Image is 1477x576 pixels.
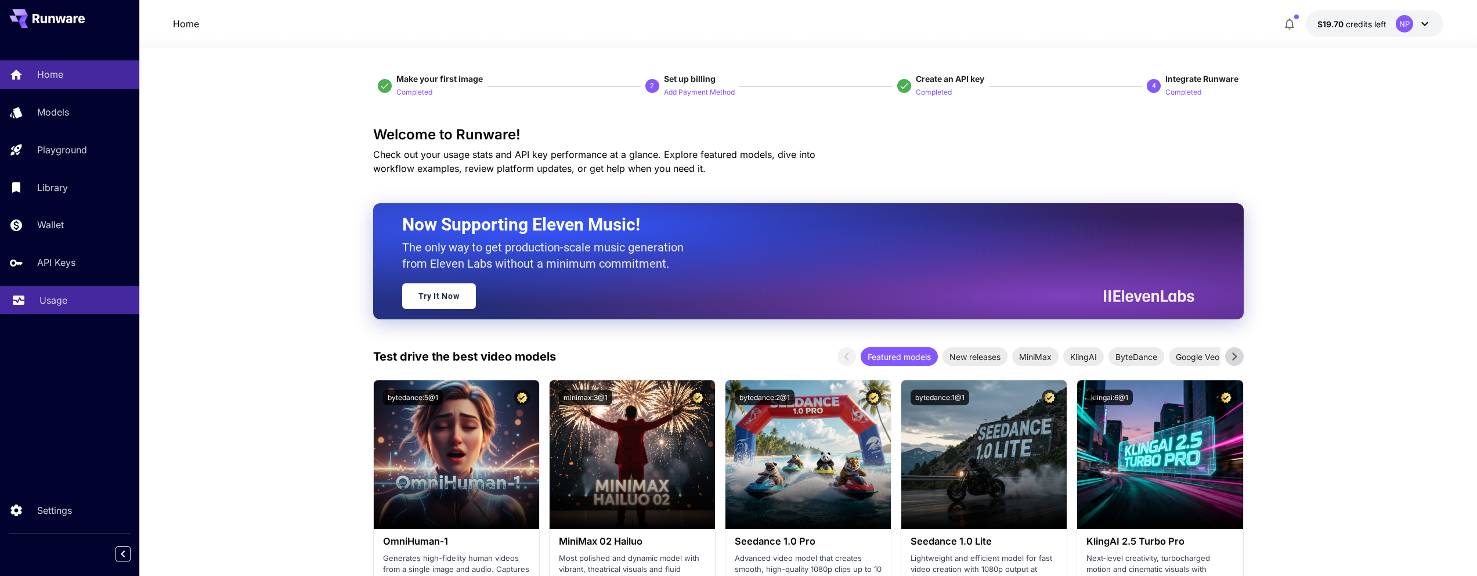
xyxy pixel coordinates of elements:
img: alt [725,380,891,529]
span: credits left [1346,19,1386,29]
button: Completed [1165,85,1201,99]
p: 4 [1152,81,1156,91]
h3: Seedance 1.0 Pro [735,536,882,547]
button: Certified Model – Vetted for best performance and includes a commercial license. [1042,390,1057,405]
button: Collapse sidebar [115,546,131,561]
p: Settings [37,503,72,517]
a: Home [173,17,199,31]
div: MiniMax [1012,347,1059,366]
button: Add Payment Method [664,85,735,99]
button: Certified Model – Vetted for best performance and includes a commercial license. [514,390,530,405]
p: Models [37,105,69,119]
span: Integrate Runware [1165,74,1238,84]
span: ByteDance [1108,351,1164,363]
nav: breadcrumb [173,17,199,31]
button: Certified Model – Vetted for best performance and includes a commercial license. [866,390,882,405]
h3: OmniHuman‑1 [383,536,530,547]
button: $19.699NP [1306,10,1443,37]
p: Usage [39,293,67,307]
span: $19.70 [1317,19,1346,29]
span: Check out your usage stats and API key performance at a glance. Explore featured models, dive int... [373,149,815,174]
span: Google Veo [1169,351,1226,363]
p: Wallet [37,218,64,232]
img: alt [1077,380,1243,529]
button: minimax:3@1 [559,390,612,405]
a: Try It Now [402,283,476,309]
div: $19.699 [1317,18,1386,30]
h3: KlingAI 2.5 Turbo Pro [1086,536,1233,547]
span: Create an API key [916,74,984,84]
button: Certified Model – Vetted for best performance and includes a commercial license. [690,390,706,405]
h3: Seedance 1.0 Lite [911,536,1057,547]
span: New releases [942,351,1007,363]
p: Playground [37,143,87,157]
p: Add Payment Method [664,87,735,98]
span: KlingAI [1063,351,1104,363]
span: MiniMax [1012,351,1059,363]
span: Set up billing [664,74,716,84]
p: The only way to get production-scale music generation from Eleven Labs without a minimum commitment. [402,239,692,272]
p: API Keys [37,255,75,269]
p: Test drive the best video models [373,348,556,365]
button: bytedance:5@1 [383,390,443,405]
h3: MiniMax 02 Hailuo [559,536,706,547]
button: Certified Model – Vetted for best performance and includes a commercial license. [1218,390,1234,405]
p: Completed [396,87,432,98]
button: klingai:6@1 [1086,390,1133,405]
button: bytedance:2@1 [735,390,795,405]
img: alt [374,380,539,529]
button: Completed [396,85,432,99]
div: ByteDance [1108,347,1164,366]
h3: Welcome to Runware! [373,127,1244,143]
span: Make your first image [396,74,483,84]
div: Collapse sidebar [124,543,139,564]
p: Home [37,67,63,81]
p: Completed [1165,87,1201,98]
img: alt [550,380,715,529]
div: Featured models [861,347,938,366]
div: New releases [942,347,1007,366]
h2: Now Supporting Eleven Music! [402,214,1186,236]
img: alt [901,380,1067,529]
button: bytedance:1@1 [911,390,969,405]
div: Google Veo [1169,347,1226,366]
div: KlingAI [1063,347,1104,366]
p: 2 [650,81,654,91]
div: NP [1396,15,1413,33]
span: Featured models [861,351,938,363]
button: Completed [916,85,952,99]
p: Library [37,181,68,195]
p: Completed [916,87,952,98]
